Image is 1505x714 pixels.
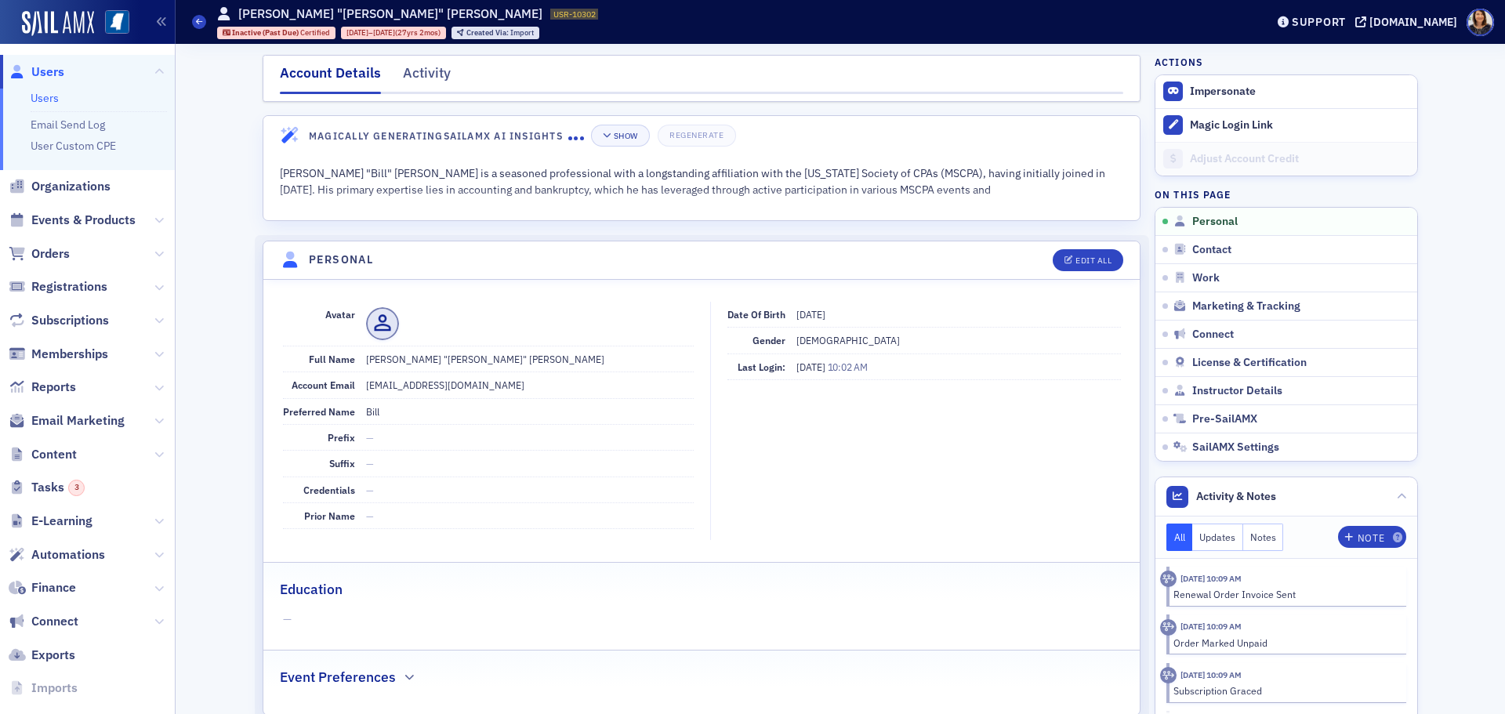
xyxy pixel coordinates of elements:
[1192,328,1234,342] span: Connect
[31,446,77,463] span: Content
[1192,271,1220,285] span: Work
[31,379,76,396] span: Reports
[280,667,396,687] h2: Event Preferences
[828,361,868,373] span: 10:02 AM
[1192,412,1257,426] span: Pre-SailAMX
[1467,9,1494,36] span: Profile
[9,546,105,564] a: Automations
[9,379,76,396] a: Reports
[1160,571,1177,587] div: Activity
[309,252,373,268] h4: Personal
[366,372,694,397] dd: [EMAIL_ADDRESS][DOMAIN_NAME]
[1160,619,1177,636] div: Activity
[346,27,368,38] span: [DATE]
[1192,356,1307,370] span: License & Certification
[300,27,330,38] span: Certified
[346,27,441,38] div: – (27yrs 2mos)
[22,11,94,36] img: SailAMX
[31,91,59,105] a: Users
[232,27,300,38] span: Inactive (Past Due)
[9,613,78,630] a: Connect
[9,680,78,697] a: Imports
[366,484,374,496] span: —
[9,278,107,295] a: Registrations
[1160,667,1177,683] div: Activity
[1192,299,1300,314] span: Marketing & Tracking
[1190,118,1409,132] div: Magic Login Link
[1192,524,1243,551] button: Updates
[658,125,735,147] button: Regenerate
[1355,16,1463,27] button: [DOMAIN_NAME]
[283,405,355,418] span: Preferred Name
[796,328,1121,353] dd: [DEMOGRAPHIC_DATA]
[796,308,825,321] span: [DATE]
[738,361,785,373] span: Last Login:
[1192,440,1279,455] span: SailAMX Settings
[31,412,125,429] span: Email Marketing
[1192,215,1238,229] span: Personal
[309,353,355,365] span: Full Name
[1155,108,1417,142] button: Magic Login Link
[1180,621,1242,632] time: 7/1/2025 10:09 AM
[9,647,75,664] a: Exports
[1180,669,1242,680] time: 7/1/2025 10:09 AM
[31,647,75,664] span: Exports
[31,346,108,363] span: Memberships
[1292,15,1346,29] div: Support
[280,579,343,600] h2: Education
[292,379,355,391] span: Account Email
[1190,85,1256,99] button: Impersonate
[31,178,111,195] span: Organizations
[1180,573,1242,584] time: 7/1/2025 10:09 AM
[31,139,116,153] a: User Custom CPE
[727,308,785,321] span: Date of Birth
[9,579,76,596] a: Finance
[403,63,451,92] div: Activity
[1053,249,1123,271] button: Edit All
[373,27,395,38] span: [DATE]
[366,431,374,444] span: —
[31,245,70,263] span: Orders
[9,212,136,229] a: Events & Products
[31,546,105,564] span: Automations
[223,27,331,38] a: Inactive (Past Due) Certified
[1338,526,1406,548] button: Note
[9,245,70,263] a: Orders
[303,484,355,496] span: Credentials
[68,480,85,496] div: 3
[309,129,568,143] h4: Magically Generating SailAMX AI Insights
[105,10,129,34] img: SailAMX
[366,509,374,522] span: —
[304,509,355,522] span: Prior Name
[451,27,539,39] div: Created Via: Import
[1155,55,1203,69] h4: Actions
[31,479,85,496] span: Tasks
[9,346,108,363] a: Memberships
[366,399,694,424] dd: Bill
[31,278,107,295] span: Registrations
[31,579,76,596] span: Finance
[591,125,650,147] button: Show
[9,63,64,81] a: Users
[31,513,92,530] span: E-Learning
[366,346,694,371] dd: [PERSON_NAME] "[PERSON_NAME]" [PERSON_NAME]
[553,9,596,20] span: USR-10302
[1369,15,1457,29] div: [DOMAIN_NAME]
[1075,256,1112,265] div: Edit All
[1358,534,1384,542] div: Note
[1243,524,1284,551] button: Notes
[31,680,78,697] span: Imports
[1173,683,1395,698] div: Subscription Graced
[283,611,1121,628] span: —
[328,431,355,444] span: Prefix
[31,63,64,81] span: Users
[1196,488,1276,505] span: Activity & Notes
[31,118,105,132] a: Email Send Log
[9,479,85,496] a: Tasks3
[752,334,785,346] span: Gender
[466,29,534,38] div: Import
[217,27,336,39] div: Inactive (Past Due): Inactive (Past Due): Certified
[329,457,355,469] span: Suffix
[1155,142,1417,176] a: Adjust Account Credit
